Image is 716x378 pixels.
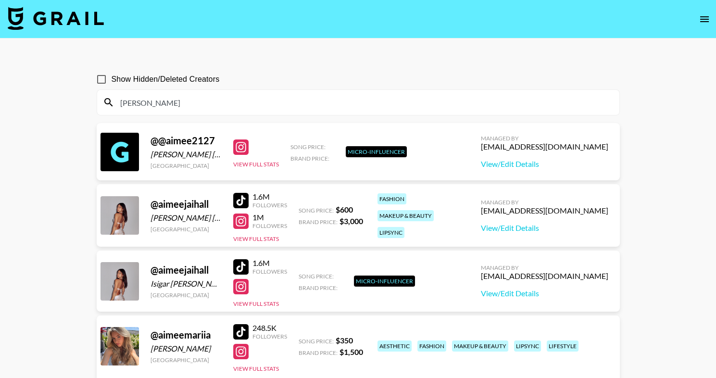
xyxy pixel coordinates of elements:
[151,291,222,299] div: [GEOGRAPHIC_DATA]
[299,273,334,280] span: Song Price:
[151,264,222,276] div: @ aimeejaihall
[481,264,608,271] div: Managed By
[481,142,608,151] div: [EMAIL_ADDRESS][DOMAIN_NAME]
[339,216,363,226] strong: $ 3,000
[151,356,222,364] div: [GEOGRAPHIC_DATA]
[377,340,412,352] div: aesthetic
[299,218,338,226] span: Brand Price:
[299,338,334,345] span: Song Price:
[336,205,353,214] strong: $ 600
[290,155,329,162] span: Brand Price:
[481,199,608,206] div: Managed By
[114,95,614,110] input: Search by User Name
[233,161,279,168] button: View Full Stats
[112,74,220,85] span: Show Hidden/Deleted Creators
[481,289,608,298] a: View/Edit Details
[299,349,338,356] span: Brand Price:
[481,159,608,169] a: View/Edit Details
[8,7,104,30] img: Grail Talent
[481,135,608,142] div: Managed By
[252,213,287,222] div: 1M
[151,198,222,210] div: @ aimeejaihall
[346,146,407,157] div: Micro-Influencer
[377,193,406,204] div: fashion
[252,323,287,333] div: 248.5K
[481,206,608,215] div: [EMAIL_ADDRESS][DOMAIN_NAME]
[299,207,334,214] span: Song Price:
[233,235,279,242] button: View Full Stats
[151,279,222,289] div: Isigar [PERSON_NAME]
[695,10,714,29] button: open drawer
[290,143,326,151] span: Song Price:
[233,300,279,307] button: View Full Stats
[151,226,222,233] div: [GEOGRAPHIC_DATA]
[417,340,446,352] div: fashion
[151,344,222,353] div: [PERSON_NAME]
[252,202,287,209] div: Followers
[377,227,404,238] div: lipsync
[481,271,608,281] div: [EMAIL_ADDRESS][DOMAIN_NAME]
[339,347,363,356] strong: $ 1,500
[299,284,338,291] span: Brand Price:
[252,222,287,229] div: Followers
[252,268,287,275] div: Followers
[377,210,434,221] div: makeup & beauty
[233,365,279,372] button: View Full Stats
[354,276,415,287] div: Micro-Influencer
[514,340,541,352] div: lipsync
[252,258,287,268] div: 1.6M
[336,336,353,345] strong: $ 350
[151,213,222,223] div: [PERSON_NAME] [PERSON_NAME]
[252,333,287,340] div: Followers
[252,192,287,202] div: 1.6M
[151,329,222,341] div: @ aimeemariia
[481,223,608,233] a: View/Edit Details
[452,340,508,352] div: makeup & beauty
[547,340,578,352] div: lifestyle
[151,150,222,159] div: [PERSON_NAME] [PERSON_NAME]
[151,135,222,147] div: @ @aimee2127
[151,162,222,169] div: [GEOGRAPHIC_DATA]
